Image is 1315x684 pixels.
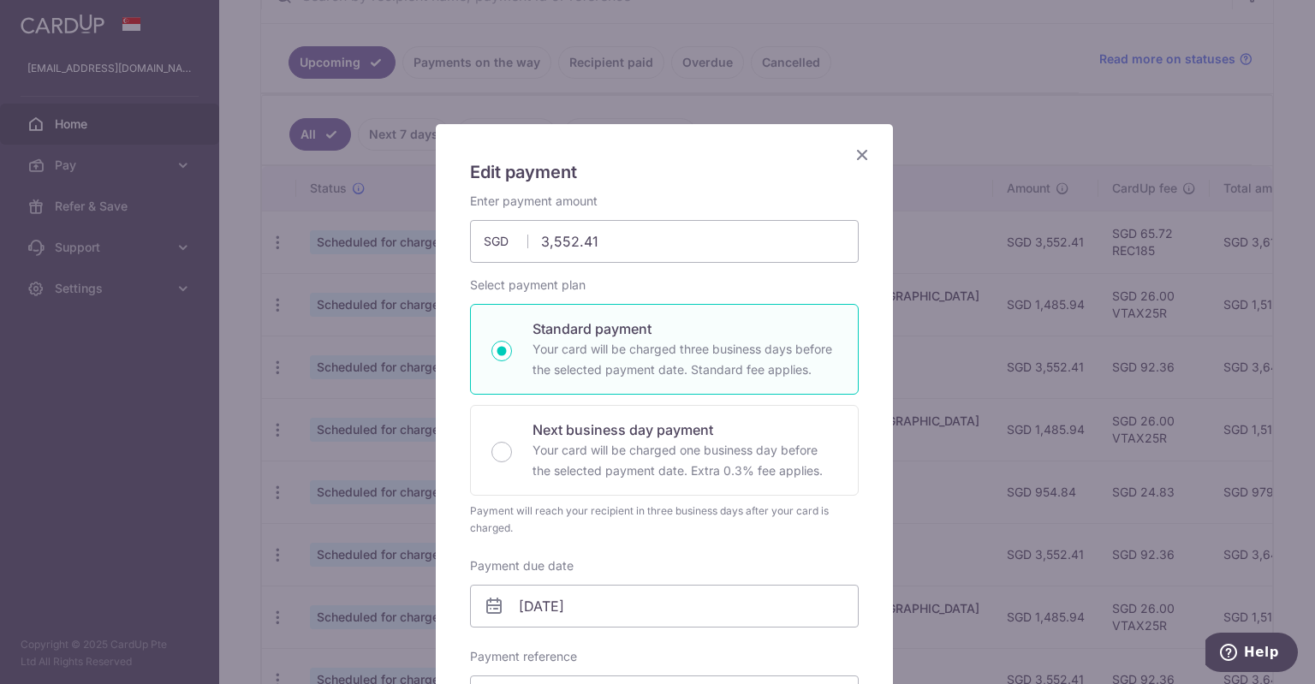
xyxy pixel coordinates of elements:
iframe: Opens a widget where you can find more information [1205,633,1298,675]
h5: Edit payment [470,158,859,186]
button: Close [852,145,872,165]
p: Next business day payment [533,419,837,440]
p: Standard payment [533,318,837,339]
input: DD / MM / YYYY [470,585,859,627]
p: Your card will be charged three business days before the selected payment date. Standard fee appl... [533,339,837,380]
div: Payment will reach your recipient in three business days after your card is charged. [470,503,859,537]
p: Your card will be charged one business day before the selected payment date. Extra 0.3% fee applies. [533,440,837,481]
label: Payment due date [470,557,574,574]
span: SGD [484,233,528,250]
label: Enter payment amount [470,193,598,210]
label: Payment reference [470,648,577,665]
input: 0.00 [470,220,859,263]
label: Select payment plan [470,277,586,294]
